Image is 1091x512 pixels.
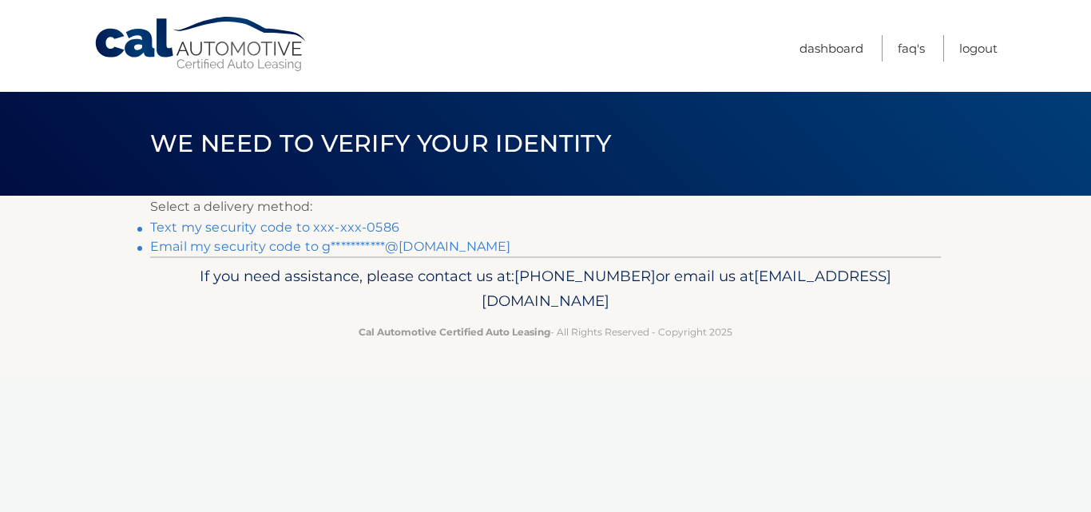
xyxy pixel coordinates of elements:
a: Text my security code to xxx-xxx-0586 [150,220,399,235]
a: FAQ's [898,35,925,62]
span: We need to verify your identity [150,129,611,158]
a: Dashboard [799,35,863,62]
span: [PHONE_NUMBER] [514,267,656,285]
p: - All Rights Reserved - Copyright 2025 [161,323,930,340]
strong: Cal Automotive Certified Auto Leasing [359,326,550,338]
p: If you need assistance, please contact us at: or email us at [161,264,930,315]
a: Cal Automotive [93,16,309,73]
p: Select a delivery method: [150,196,941,218]
a: Logout [959,35,998,62]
